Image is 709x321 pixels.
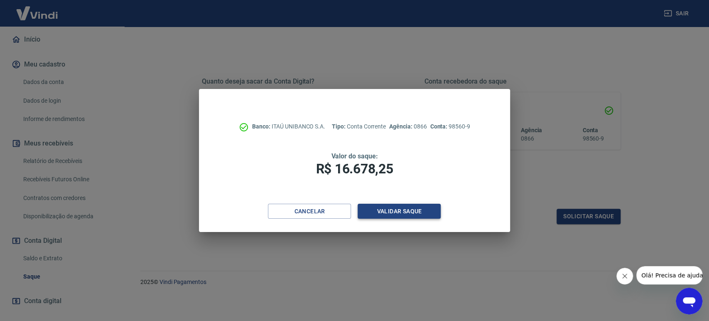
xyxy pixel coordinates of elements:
p: ITAÚ UNIBANCO S.A. [252,122,325,131]
button: Validar saque [358,204,441,219]
span: Valor do saque: [331,152,378,160]
p: Conta Corrente [332,122,386,131]
span: Tipo: [332,123,347,130]
span: Olá! Precisa de ajuda? [5,6,70,12]
span: R$ 16.678,25 [316,161,393,177]
span: Banco: [252,123,272,130]
button: Cancelar [268,204,351,219]
iframe: Fechar mensagem [616,268,633,284]
p: 0866 [389,122,427,131]
p: 98560-9 [430,122,470,131]
iframe: Botão para abrir a janela de mensagens [676,288,702,314]
iframe: Mensagem da empresa [636,266,702,284]
span: Agência: [389,123,414,130]
span: Conta: [430,123,449,130]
